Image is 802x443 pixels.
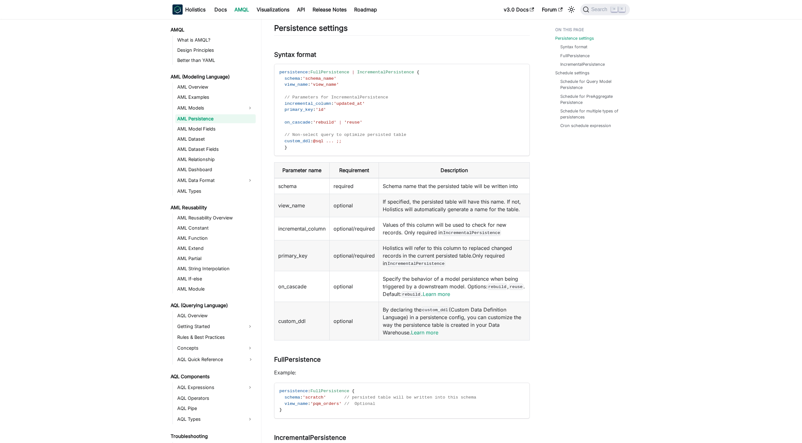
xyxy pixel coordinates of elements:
[166,19,261,443] nav: Docs sidebar
[308,401,310,406] span: :
[387,260,446,267] code: IncrementalPersistence
[175,244,256,253] a: AML Extend
[423,291,450,297] a: Learn more
[329,240,379,271] td: optional/required
[175,165,256,174] a: AML Dashboard
[175,343,244,353] a: Concepts
[285,401,308,406] span: view_name
[310,139,313,144] span: :
[500,4,538,15] a: v3.0 Docs
[169,72,256,81] a: AML (Modeling Language)
[169,301,256,310] a: AQL (Querying Language)
[175,394,256,403] a: AQL Operators
[329,194,379,217] td: optional
[280,407,282,412] span: }
[619,6,625,12] kbd: K
[560,108,623,120] a: Schedule for multiple types of persistences
[169,203,256,212] a: AML Reusability
[175,36,256,44] a: What is AMQL?
[555,70,590,76] a: Schedule settings
[401,291,421,298] code: rebuild
[352,70,354,75] span: |
[285,139,311,144] span: custom_ddl
[339,120,341,125] span: |
[274,194,329,217] td: view_name
[566,4,576,15] button: Switch between dark and light mode (currently light mode)
[175,187,256,196] a: AML Types
[244,103,256,113] button: Expand sidebar category 'AML Models'
[175,414,244,424] a: AQL Types
[303,76,336,81] span: 'schema_name'
[417,70,419,75] span: {
[175,124,256,133] a: AML Model Fields
[285,132,406,137] span: // Non-select query to optimize persisted table
[285,120,311,125] span: on_cascade
[244,321,256,332] button: Expand sidebar category 'Getting Started'
[379,302,529,340] td: By declaring the (Custom Data Definition Language) in a persistence config, you can customize the...
[274,217,329,240] td: incremental_column
[379,217,529,240] td: Values of this column will be used to check for new records. Only required in
[244,414,256,424] button: Expand sidebar category 'AQL Types'
[310,70,349,75] span: FullPersistence
[560,61,605,67] a: IncrementalPersistence
[310,120,313,125] span: :
[293,4,309,15] a: API
[280,70,308,75] span: persistence
[175,254,256,263] a: AML Partial
[285,145,287,150] span: }
[560,78,623,91] a: Schedule for Query Model Persistence
[274,51,530,59] h3: Syntax format
[175,83,256,91] a: AML Overview
[329,302,379,340] td: optional
[310,401,341,406] span: 'pqm_orders'
[560,44,587,50] a: Syntax format
[231,4,253,15] a: AMQL
[350,4,381,15] a: Roadmap
[442,230,501,236] code: IncrementalPersistence
[285,107,313,112] span: primary_key
[316,107,326,112] span: 'id'
[244,343,256,353] button: Expand sidebar category 'Concepts'
[274,369,530,376] p: Example:
[310,82,339,87] span: 'view_name'
[175,114,256,123] a: AML Persistence
[172,4,206,15] a: HolisticsHolistics
[274,356,530,364] h3: FullPersistence
[580,4,630,15] button: Search (Command+K)
[169,372,256,381] a: AQL Components
[308,70,310,75] span: :
[274,240,329,271] td: primary_key
[329,178,379,194] td: required
[309,4,350,15] a: Release Notes
[285,76,300,81] span: schema
[175,56,256,65] a: Better than YAML
[274,302,329,340] td: custom_ddl
[185,6,206,13] b: Holistics
[589,7,611,12] span: Search
[175,103,244,113] a: AML Models
[175,213,256,222] a: AML Reusability Overview
[175,145,256,154] a: AML Dataset Fields
[285,82,308,87] span: view_name
[352,389,354,393] span: {
[169,25,256,34] a: AMQL
[329,163,379,178] th: Requirement
[379,240,529,271] td: Holistics will refer to this column to replaced changed records in the current persisted table.On...
[285,395,300,400] span: schema
[560,93,623,105] a: Schedule for PreAggregate Persistence
[313,139,342,144] span: @sql ... ;;
[344,401,375,406] span: // Optional
[175,46,256,55] a: Design Principles
[274,178,329,194] td: schema
[274,23,530,36] h2: Persistence settings
[331,101,334,106] span: :
[175,274,256,283] a: AML If-else
[538,4,566,15] a: Forum
[344,120,362,125] span: 'reuse'
[560,53,590,59] a: FullPersistence
[411,329,438,336] a: Learn more
[308,82,310,87] span: :
[274,434,530,442] h3: IncrementalPersistence
[308,389,310,393] span: :
[175,404,256,413] a: AQL Pipe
